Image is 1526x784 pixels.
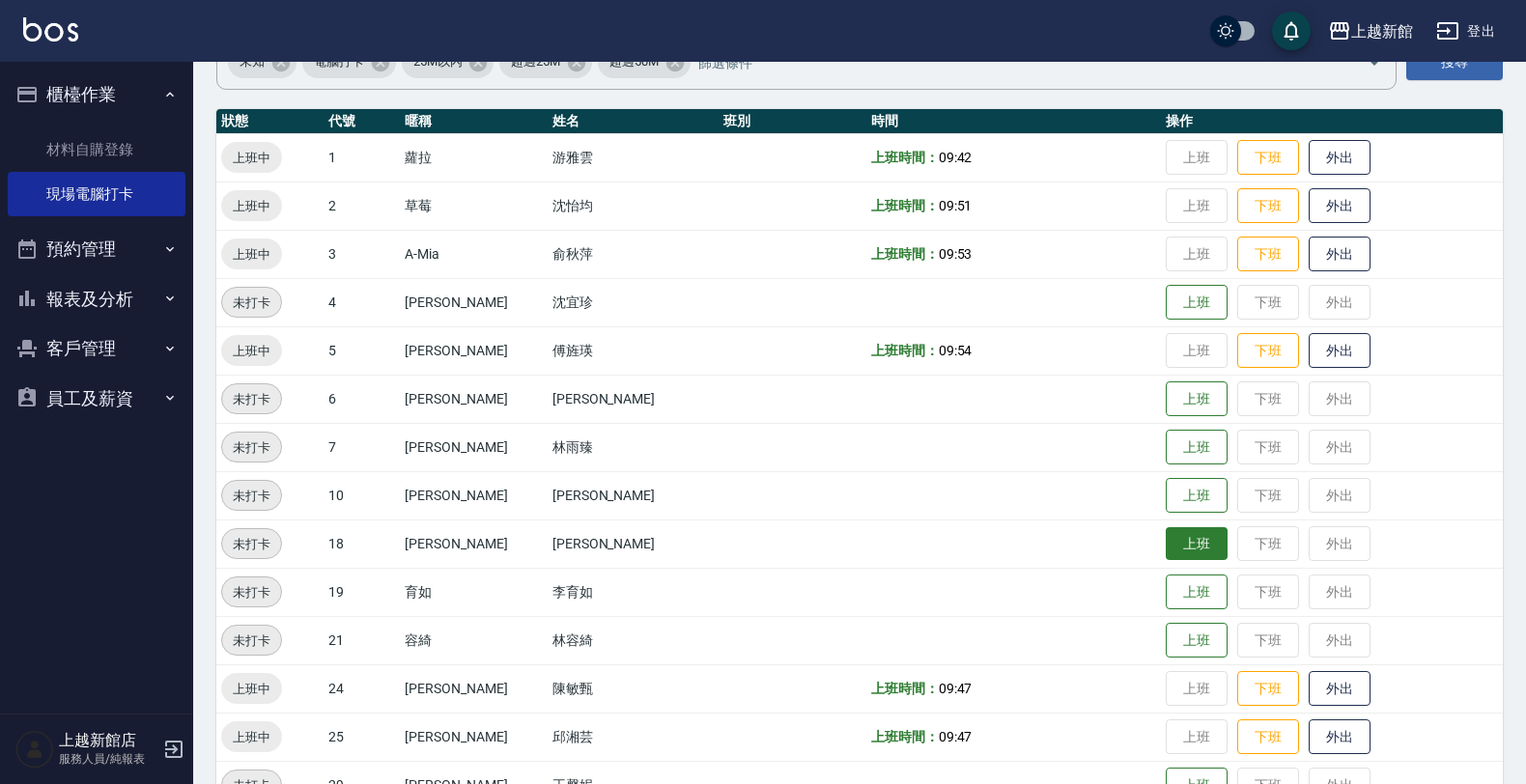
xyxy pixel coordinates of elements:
[222,534,281,554] span: 未打卡
[1309,719,1371,755] button: 外出
[1161,109,1503,134] th: 操作
[1166,574,1228,610] button: 上班
[939,729,973,744] span: 09:47
[324,278,400,326] td: 4
[871,150,939,165] b: 上班時間：
[222,582,281,602] span: 未打卡
[1406,44,1503,80] button: 搜尋
[324,713,400,761] td: 25
[222,437,281,458] span: 未打卡
[1351,19,1413,43] div: 上越新館
[1237,140,1299,176] button: 下班
[221,148,282,168] span: 上班中
[222,486,281,506] span: 未打卡
[871,729,939,744] b: 上班時間：
[8,323,185,374] button: 客戶管理
[1309,188,1371,224] button: 外出
[59,750,157,768] p: 服務人員/純報表
[548,519,720,568] td: [PERSON_NAME]
[598,52,670,71] span: 超過50M
[324,471,400,519] td: 10
[400,519,548,568] td: [PERSON_NAME]
[548,471,720,519] td: [PERSON_NAME]
[402,52,474,71] span: 25M以內
[222,293,281,313] span: 未打卡
[324,230,400,278] td: 3
[939,150,973,165] span: 09:42
[548,664,720,713] td: 陳敏甄
[23,17,78,42] img: Logo
[324,133,400,182] td: 1
[222,630,281,651] span: 未打卡
[866,109,1161,134] th: 時間
[221,679,282,699] span: 上班中
[222,389,281,409] span: 未打卡
[8,374,185,424] button: 員工及薪資
[1166,430,1228,465] button: 上班
[1237,237,1299,272] button: 下班
[1166,623,1228,658] button: 上班
[221,727,282,747] span: 上班中
[400,326,548,375] td: [PERSON_NAME]
[871,343,939,358] b: 上班時間：
[548,568,720,616] td: 李育如
[939,198,973,213] span: 09:51
[548,109,720,134] th: 姓名
[324,519,400,568] td: 18
[939,343,973,358] span: 09:54
[228,52,276,71] span: 未知
[8,274,185,324] button: 報表及分析
[400,109,548,134] th: 暱稱
[8,172,185,216] a: 現場電腦打卡
[400,471,548,519] td: [PERSON_NAME]
[1237,333,1299,369] button: 下班
[548,423,720,471] td: 林雨臻
[548,133,720,182] td: 游雅雲
[216,109,324,134] th: 狀態
[302,52,376,71] span: 電腦打卡
[1237,188,1299,224] button: 下班
[548,326,720,375] td: 傅旌瑛
[400,182,548,230] td: 草莓
[400,616,548,664] td: 容綺
[324,109,400,134] th: 代號
[1428,14,1503,49] button: 登出
[324,664,400,713] td: 24
[228,47,297,78] div: 未知
[1237,671,1299,707] button: 下班
[939,681,973,696] span: 09:47
[1309,140,1371,176] button: 外出
[400,230,548,278] td: A-Mia
[59,731,157,750] h5: 上越新館店
[400,713,548,761] td: [PERSON_NAME]
[400,375,548,423] td: [PERSON_NAME]
[324,616,400,664] td: 21
[1320,12,1421,51] button: 上越新館
[499,52,572,71] span: 超過25M
[871,198,939,213] b: 上班時間：
[324,375,400,423] td: 6
[324,568,400,616] td: 19
[8,224,185,274] button: 預約管理
[324,182,400,230] td: 2
[1272,12,1311,50] button: save
[1166,381,1228,417] button: 上班
[1359,47,1390,78] button: Open
[871,246,939,262] b: 上班時間：
[548,616,720,664] td: 林容綺
[1237,719,1299,755] button: 下班
[548,230,720,278] td: 俞秋萍
[15,730,54,769] img: Person
[939,246,973,262] span: 09:53
[402,47,495,78] div: 25M以內
[221,196,282,216] span: 上班中
[1309,671,1371,707] button: 外出
[719,109,866,134] th: 班別
[1309,237,1371,272] button: 外出
[1166,478,1228,514] button: 上班
[8,127,185,172] a: 材料自購登錄
[548,375,720,423] td: [PERSON_NAME]
[400,423,548,471] td: [PERSON_NAME]
[400,133,548,182] td: 蘿拉
[400,278,548,326] td: [PERSON_NAME]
